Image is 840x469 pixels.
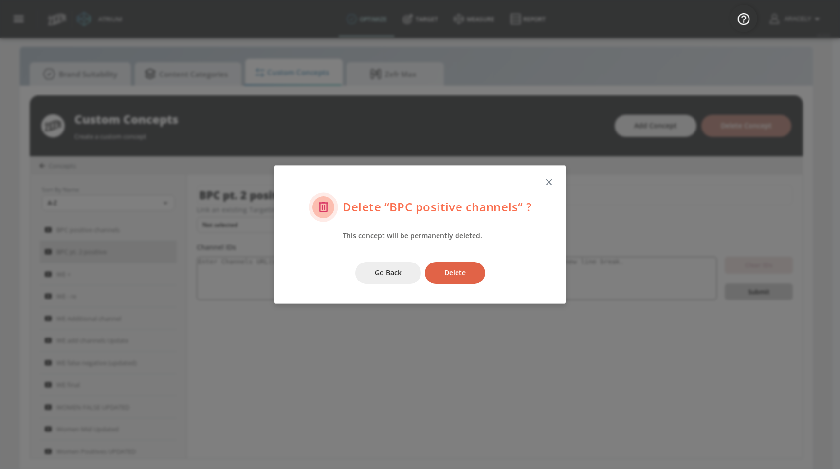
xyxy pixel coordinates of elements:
span: Delete [444,267,466,279]
button: Delete [425,262,485,284]
h5: Delete “ BPC positive channels “ ? [343,200,532,214]
button: Go Back [355,262,421,284]
div: This concept will be permanently deleted. [343,229,532,243]
span: Go Back [375,267,402,279]
button: Open Resource Center [730,5,757,32]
